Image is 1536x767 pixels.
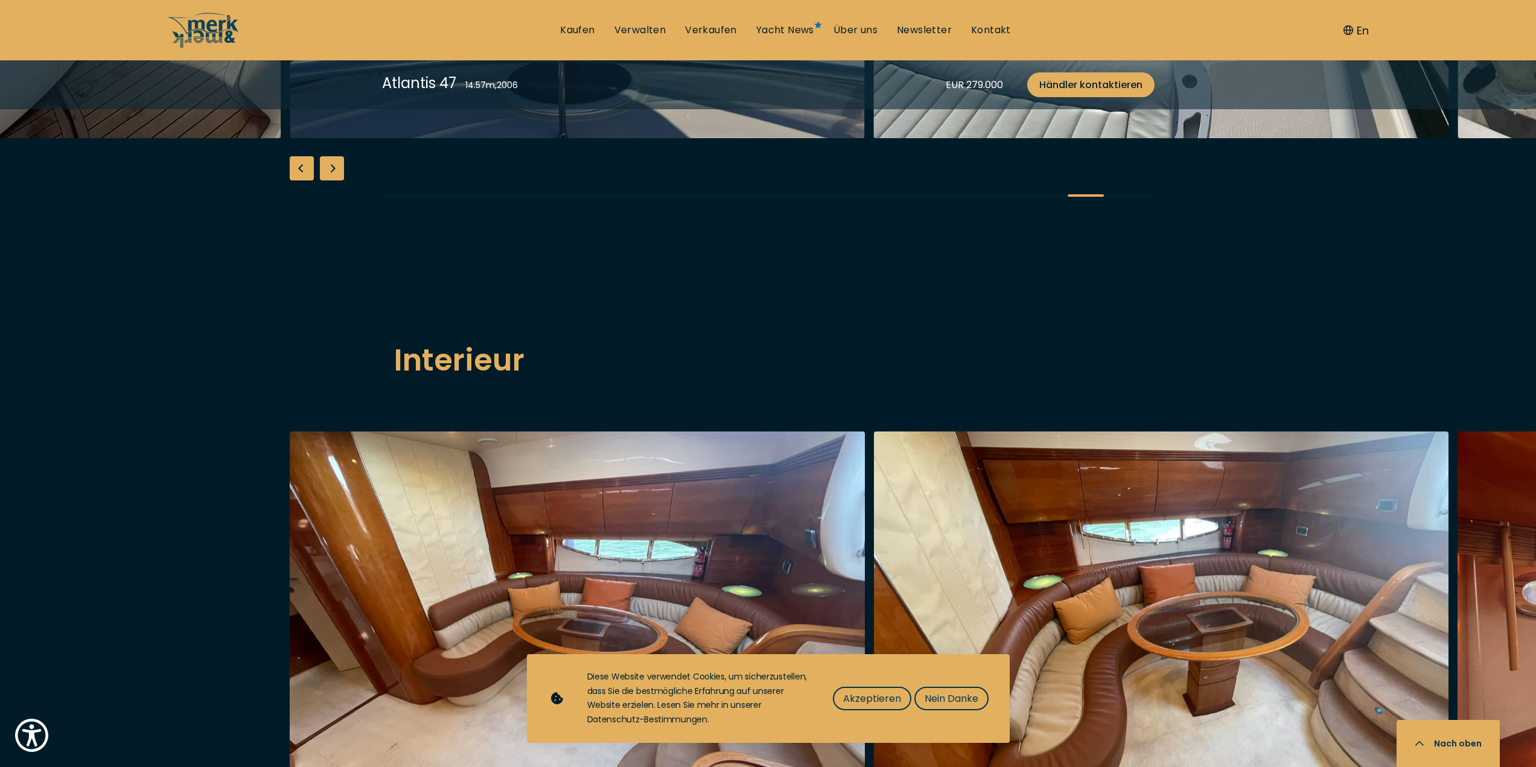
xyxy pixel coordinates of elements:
a: Datenschutz-Bestimmungen [587,713,707,725]
div: Next slide [320,156,344,180]
span: Akzeptieren [843,691,901,706]
button: Nach oben [1397,720,1500,767]
h2: Interieur [394,337,1142,383]
a: Verwalten [614,24,666,37]
div: 14.57 m , 2006 [465,79,518,92]
a: Kaufen [560,24,594,37]
div: Atlantis 47 [382,72,456,94]
a: Verkaufen [685,24,737,37]
span: Händler kontaktieren [1039,77,1142,92]
div: Diese Website verwendet Cookies, um sicherzustellen, dass Sie die bestmögliche Erfahrung auf unse... [587,670,809,727]
span: Nein Danke [925,691,978,706]
a: Über uns [833,24,878,37]
div: EUR 279.000 [946,77,1003,92]
a: Yacht News [756,24,814,37]
a: Newsletter [897,24,952,37]
div: Previous slide [290,156,314,180]
a: Kontakt [971,24,1011,37]
button: Akzeptieren [833,687,911,710]
button: En [1343,22,1369,39]
button: Show Accessibility Preferences [12,716,51,755]
a: Händler kontaktieren [1027,72,1155,97]
button: Nein Danke [914,687,989,710]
